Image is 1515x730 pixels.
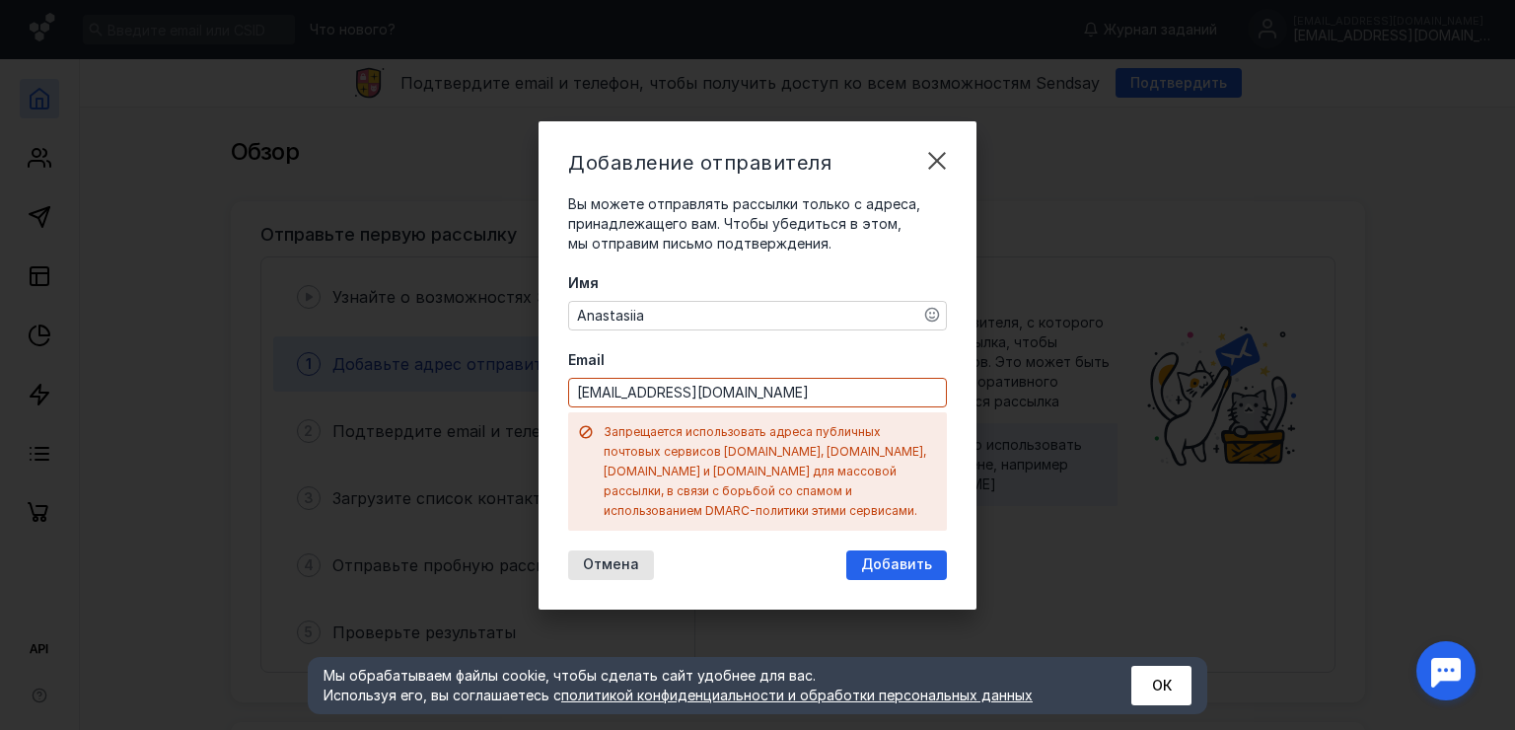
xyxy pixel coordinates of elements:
[561,687,1033,703] a: политикой конфиденциальности и обработки персональных данных
[583,556,639,573] span: Отмена
[568,350,605,370] span: Email
[568,151,831,175] span: Добавление отправителя
[569,302,946,329] textarea: Anastasiia
[568,550,654,580] button: Отмена
[568,195,920,252] span: Вы можете отправлять рассылки только с адреса, принадлежащего вам. Чтобы убедиться в этом, мы отп...
[604,422,937,521] div: Запрещается использовать адреса публичных почтовых сервисов [DOMAIN_NAME], [DOMAIN_NAME], [DOMAIN...
[846,550,947,580] button: Добавить
[1131,666,1191,705] button: ОК
[568,273,599,293] span: Имя
[324,666,1083,705] div: Мы обрабатываем файлы cookie, чтобы сделать сайт удобнее для вас. Используя его, вы соглашаетесь c
[861,556,932,573] span: Добавить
